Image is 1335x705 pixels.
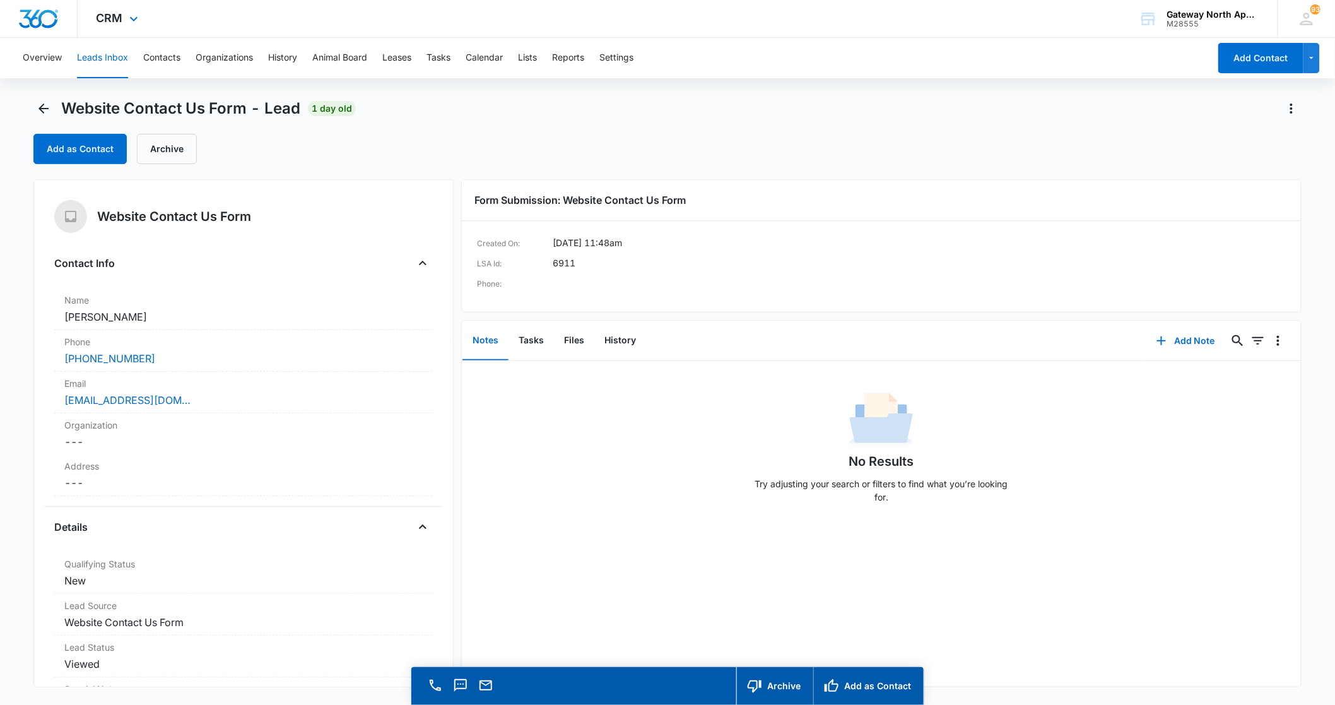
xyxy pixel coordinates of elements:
button: Leases [382,38,411,78]
button: Add as Contact [813,667,924,705]
div: Email[EMAIL_ADDRESS][DOMAIN_NAME] [54,372,433,413]
label: Qualifying Status [64,557,423,571]
div: Phone[PHONE_NUMBER] [54,330,433,372]
label: Email [64,377,423,390]
div: Lead StatusViewed [54,636,433,677]
button: Animal Board [312,38,367,78]
button: Add Note [1144,326,1228,356]
div: account id [1167,20,1259,28]
dd: [PERSON_NAME] [64,309,423,324]
dt: Phone: [477,276,553,292]
label: Address [64,459,423,473]
dd: [DATE] 11:48am [553,236,622,251]
button: Close [413,517,433,537]
button: Archive [137,134,197,164]
button: Overflow Menu [1268,331,1288,351]
h4: Details [54,519,88,535]
button: History [594,321,646,360]
button: Text [452,677,469,694]
button: Reports [552,38,584,78]
button: Leads Inbox [77,38,128,78]
dt: Lead Status [64,641,423,654]
button: Back [33,98,54,119]
button: Overview [23,38,62,78]
span: 93 [1310,4,1320,15]
h4: Contact Info [54,256,115,271]
button: Close [413,253,433,273]
button: Filters [1248,331,1268,351]
dd: --- [64,475,423,490]
a: [PHONE_NUMBER] [64,351,155,366]
button: Lists [518,38,537,78]
button: Tasks [426,38,450,78]
p: Try adjusting your search or filters to find what you’re looking for. [749,477,1014,504]
button: Actions [1281,98,1302,119]
dd: New [64,573,423,588]
div: account name [1167,9,1259,20]
h3: Form Submission: Website Contact Us Form [474,193,1288,208]
span: 1 day old [308,101,356,116]
div: Lead SourceWebsite Contact Us Form [54,594,433,636]
div: Organization--- [54,413,433,454]
button: Archive [736,667,813,705]
button: Email [477,677,495,694]
button: Add Contact [1218,43,1303,73]
button: Tasks [509,321,554,360]
a: Call [426,684,444,695]
a: Text [452,684,469,695]
dd: 6911 [553,256,575,271]
label: Name [64,293,423,307]
button: Organizations [196,38,253,78]
h5: Website Contact Us Form [97,207,251,226]
button: Contacts [143,38,180,78]
label: Phone [64,335,423,348]
span: CRM [97,11,123,25]
button: Calendar [466,38,503,78]
dt: Created On: [477,236,553,251]
button: Files [554,321,594,360]
dd: --- [64,434,423,449]
div: Qualifying StatusNew [54,552,433,594]
dd: Website Contact Us Form [64,615,423,630]
img: No Data [850,389,913,452]
div: Address--- [54,454,433,496]
button: Notes [462,321,509,360]
h1: No Results [849,452,914,471]
dt: LSA Id: [477,256,553,271]
button: Settings [599,38,633,78]
a: Email [477,684,495,695]
div: Name[PERSON_NAME] [54,288,433,330]
span: Website Contact Us Form - Lead [61,99,300,118]
button: Search... [1228,331,1248,351]
a: [EMAIL_ADDRESS][DOMAIN_NAME] [64,393,191,408]
label: Organization [64,418,423,432]
button: Add as Contact [33,134,127,164]
div: notifications count [1310,4,1320,15]
button: Call [426,677,444,694]
dt: Lead Source [64,599,423,612]
button: History [268,38,297,78]
label: Special Notes [64,682,423,696]
dd: Viewed [64,656,423,672]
